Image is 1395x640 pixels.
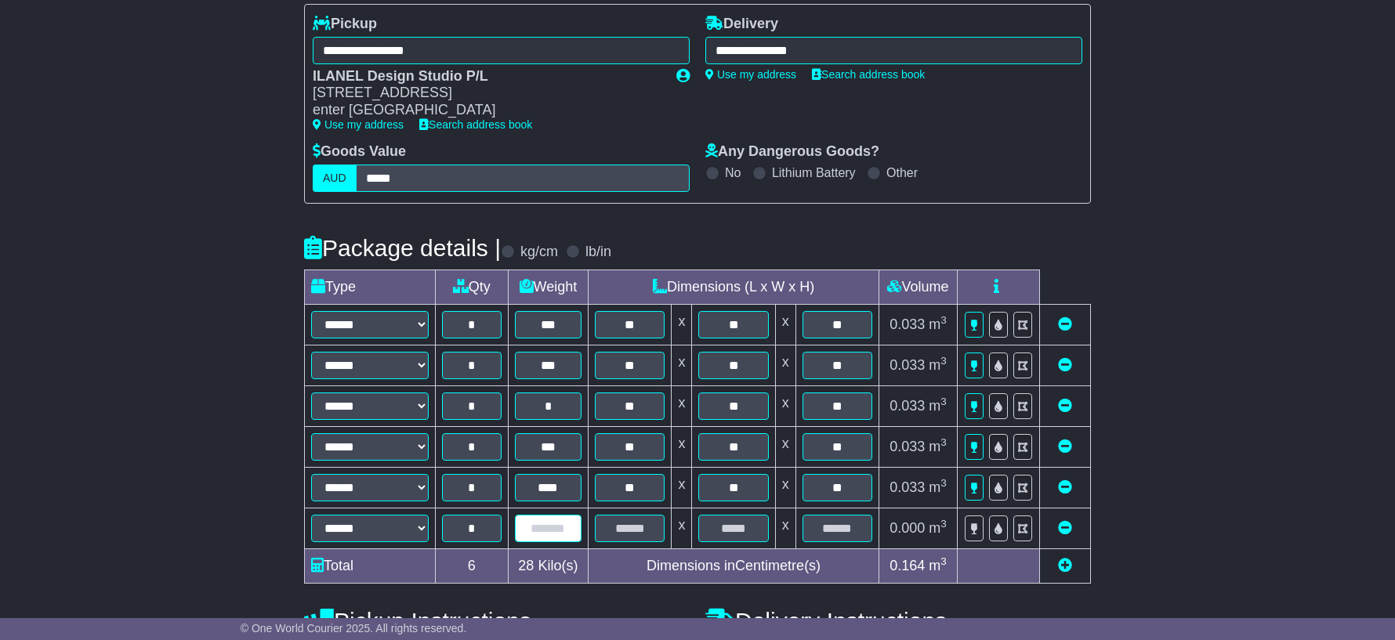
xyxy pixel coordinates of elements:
[305,269,436,304] td: Type
[1058,520,1072,536] a: Remove this item
[890,520,925,536] span: 0.000
[508,548,589,583] td: Kilo(s)
[436,548,509,583] td: 6
[940,314,947,326] sup: 3
[940,477,947,489] sup: 3
[812,68,925,81] a: Search address book
[313,16,377,33] label: Pickup
[929,357,947,373] span: m
[886,165,918,180] label: Other
[940,355,947,367] sup: 3
[1058,439,1072,454] a: Remove this item
[1058,398,1072,414] a: Remove this item
[419,118,532,131] a: Search address book
[890,439,925,454] span: 0.033
[518,558,534,573] span: 28
[929,558,947,573] span: m
[1058,558,1072,573] a: Add new item
[705,68,796,81] a: Use my address
[879,269,957,304] td: Volume
[1058,357,1072,373] a: Remove this item
[929,398,947,414] span: m
[313,165,357,192] label: AUD
[775,345,795,385] td: x
[672,385,692,426] td: x
[313,143,406,161] label: Goods Value
[1058,479,1072,495] a: Remove this item
[775,304,795,345] td: x
[929,316,947,332] span: m
[313,118,404,131] a: Use my address
[672,467,692,508] td: x
[705,143,879,161] label: Any Dangerous Goods?
[585,244,611,261] label: lb/in
[940,555,947,567] sup: 3
[775,426,795,467] td: x
[940,518,947,530] sup: 3
[929,520,947,536] span: m
[775,508,795,548] td: x
[520,244,558,261] label: kg/cm
[1058,316,1072,332] a: Remove this item
[929,439,947,454] span: m
[890,398,925,414] span: 0.033
[890,316,925,332] span: 0.033
[436,269,509,304] td: Qty
[940,436,947,448] sup: 3
[672,426,692,467] td: x
[305,548,436,583] td: Total
[890,558,925,573] span: 0.164
[313,68,661,85] div: ILANEL Design Studio P/L
[313,85,661,102] div: [STREET_ADDRESS]
[725,165,741,180] label: No
[304,608,690,634] h4: Pickup Instructions
[313,102,661,119] div: enter [GEOGRAPHIC_DATA]
[589,269,879,304] td: Dimensions (L x W x H)
[890,479,925,495] span: 0.033
[241,622,467,635] span: © One World Courier 2025. All rights reserved.
[672,508,692,548] td: x
[775,467,795,508] td: x
[672,304,692,345] td: x
[772,165,856,180] label: Lithium Battery
[775,385,795,426] td: x
[705,608,1091,634] h4: Delivery Instructions
[705,16,778,33] label: Delivery
[672,345,692,385] td: x
[508,269,589,304] td: Weight
[304,235,501,261] h4: Package details |
[929,479,947,495] span: m
[890,357,925,373] span: 0.033
[589,548,879,583] td: Dimensions in Centimetre(s)
[940,396,947,407] sup: 3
